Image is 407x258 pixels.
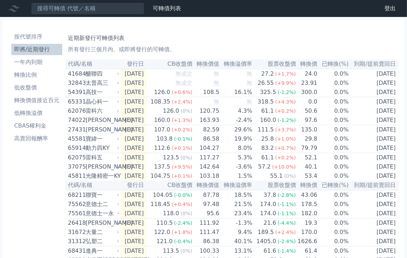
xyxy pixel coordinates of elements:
td: 13.1% [220,246,252,256]
span: (+0.6%) [172,89,192,95]
span: (+3.7%) [275,127,296,133]
td: 0.0% [318,134,349,143]
span: 無 [214,98,219,105]
td: 19.3 [296,218,318,228]
div: 45581 [68,135,84,143]
div: 160.0 [258,116,278,124]
div: 174.0 [258,209,278,218]
div: 意德士二 [86,200,118,209]
td: 9.4% [220,228,252,237]
td: 108.5 [193,88,220,97]
div: 27.2 [260,70,275,78]
td: 300.0 [296,88,318,97]
td: 0.0% [318,190,349,200]
span: (+0.2%) [275,155,296,160]
td: 182.0 [296,209,318,218]
span: (+2.4%) [172,99,192,105]
td: 21.5% [220,200,252,209]
span: (+4.3%) [275,99,296,105]
span: 無 [247,98,252,105]
td: 0.0% [318,246,349,256]
td: [DATE] [349,134,399,143]
td: [DATE] [349,190,399,200]
span: (-1.2%) [278,117,296,123]
div: 83.2 [260,144,275,152]
div: 26418 [68,219,84,227]
td: 178.5 [296,200,318,209]
td: 53.4 [296,171,318,181]
td: 0.0% [318,153,349,163]
td: [DATE] [349,228,399,237]
span: 無 [214,70,219,77]
td: 120.75 [193,106,220,116]
td: [DATE] [121,88,146,97]
div: 62075 [68,153,84,162]
li: 低收盤價 [11,83,62,92]
li: 轉換價值接近百元 [11,96,62,105]
span: (+1.3%) [172,117,192,123]
th: 代碼/名稱 [65,181,121,190]
td: 0.0% [318,171,349,181]
span: (+9.9%) [275,80,296,86]
div: 雷科五 [86,153,118,162]
div: 21.6 [262,219,278,227]
th: CB收盤價 [147,59,193,69]
td: [DATE] [349,200,399,209]
th: 轉換價 [296,181,318,190]
td: [DATE] [349,153,399,163]
span: (0%) [181,155,192,160]
div: 動力四KY [86,144,118,152]
a: CBAS權利金 [11,120,62,131]
td: 0.0% [318,209,349,218]
td: -2.4% [220,116,252,125]
div: 61.1 [260,107,275,115]
td: 87.78 [193,190,220,200]
td: 0.0% [318,97,349,107]
td: 40.1% [220,237,252,246]
th: 發行日 [121,59,146,69]
td: 86.58 [193,134,220,143]
div: 325.5 [258,88,278,96]
th: 轉換價值 [193,181,220,190]
span: (+10.0%) [272,164,296,170]
td: [DATE] [349,116,399,125]
td: 170.0 [296,228,318,237]
td: 0.0% [318,125,349,135]
span: (+0.1%) [172,173,192,179]
span: (0%) [181,108,192,114]
td: 100.33 [193,246,220,256]
div: 126.0 [153,88,172,96]
li: 低轉換溢價 [11,109,62,117]
td: [DATE] [121,200,146,209]
div: 113.5 [162,247,181,255]
div: 108.35 [149,98,172,106]
td: [DATE] [121,246,146,256]
div: 62076 [68,107,84,115]
div: 37.8 [262,191,278,199]
span: (-1.2%) [278,89,296,95]
td: [DATE] [121,153,146,163]
div: 進典一 [86,247,118,255]
td: [DATE] [121,209,146,218]
div: 晶心科一 [86,98,118,106]
td: [DATE] [349,218,399,228]
td: 0.0% [318,69,349,78]
td: 16.1% [220,88,252,97]
div: 103.8 [155,135,174,143]
div: 27431 [68,125,84,134]
td: 0.0% [318,116,349,125]
td: 61.4 [296,246,318,256]
th: 轉換價 [296,59,318,69]
td: [DATE] [121,228,146,237]
td: 0.0% [318,143,349,153]
td: 103.18 [193,171,220,181]
div: 光隆精密一KY [86,172,118,180]
a: 低轉換溢價 [11,107,62,119]
td: 4.3% [220,106,252,116]
td: [DATE] [121,116,146,125]
td: -3.6% [220,162,252,171]
div: [PERSON_NAME] [86,116,118,124]
span: (+0.4%) [172,201,192,207]
span: (-2.4%) [278,239,296,244]
span: 無 [247,70,252,77]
